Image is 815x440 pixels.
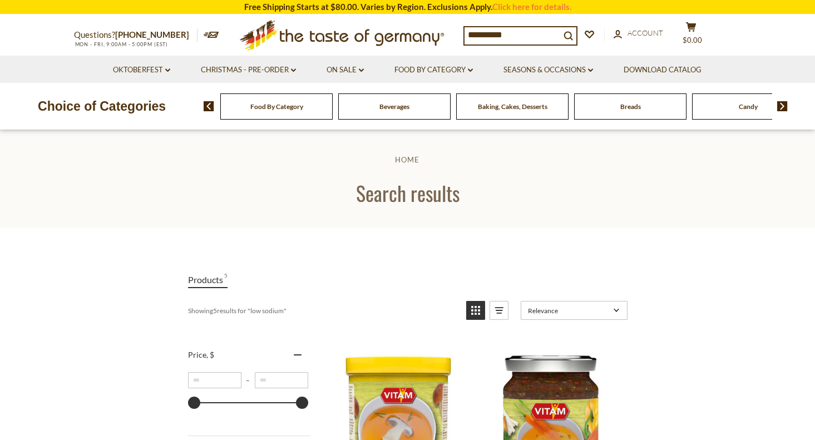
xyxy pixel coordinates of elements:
[528,306,610,315] span: Relevance
[206,350,214,359] span: , $
[503,64,593,76] a: Seasons & Occasions
[188,350,214,359] span: Price
[624,64,702,76] a: Download Catalog
[250,102,303,111] a: Food By Category
[113,64,170,76] a: Oktoberfest
[490,301,508,320] a: View list mode
[777,101,788,111] img: next arrow
[188,372,241,388] input: Minimum value
[74,41,169,47] span: MON - FRI, 9:00AM - 5:00PM (EST)
[327,64,364,76] a: On Sale
[739,102,758,111] a: Candy
[628,28,663,37] span: Account
[241,376,255,384] span: –
[188,272,228,288] a: View Products Tab
[224,272,228,287] span: 5
[683,36,702,45] span: $0.00
[614,27,663,39] a: Account
[395,155,419,164] a: Home
[213,306,217,315] b: 5
[201,64,296,76] a: Christmas - PRE-ORDER
[115,29,189,39] a: [PHONE_NUMBER]
[521,301,628,320] a: Sort options
[478,102,547,111] a: Baking, Cakes, Desserts
[34,180,781,205] h1: Search results
[675,22,708,50] button: $0.00
[74,28,197,42] p: Questions?
[394,64,473,76] a: Food By Category
[492,2,571,12] a: Click here for details.
[255,372,308,388] input: Maximum value
[620,102,641,111] a: Breads
[379,102,409,111] a: Beverages
[188,301,458,320] div: Showing results for " "
[466,301,485,320] a: View grid mode
[204,101,214,111] img: previous arrow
